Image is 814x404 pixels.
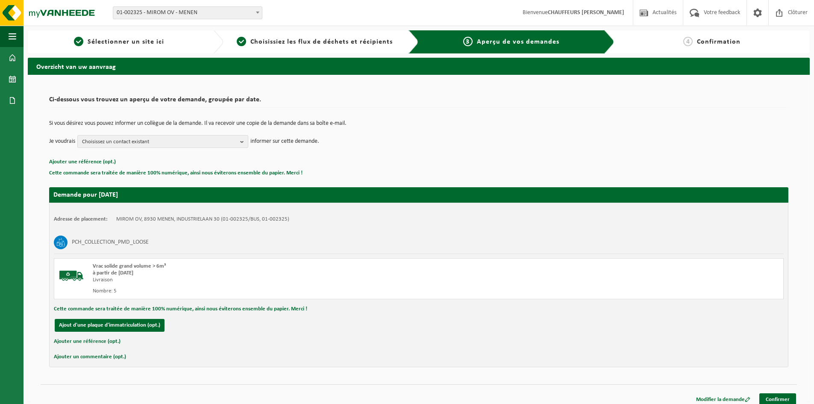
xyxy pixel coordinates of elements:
[113,6,262,19] span: 01-002325 - MIROM OV - MENEN
[53,192,118,198] strong: Demande pour [DATE]
[54,304,307,315] button: Cette commande sera traitée de manière 100% numérique, ainsi nous éviterons ensemble du papier. M...
[683,37,693,46] span: 4
[88,38,164,45] span: Sélectionner un site ici
[93,263,166,269] span: Vrac solide grand volume > 6m³
[113,7,262,19] span: 01-002325 - MIROM OV - MENEN
[72,236,149,249] h3: PCH_COLLECTION_PMD_LOOSE
[697,38,741,45] span: Confirmation
[93,270,133,276] strong: à partir de [DATE]
[55,319,165,332] button: Ajout d'une plaque d'immatriculation (opt.)
[49,135,75,148] p: Je voudrais
[54,216,108,222] strong: Adresse de placement:
[77,135,248,148] button: Choisissez un contact existant
[250,38,393,45] span: Choisissiez les flux de déchets et récipients
[49,156,116,168] button: Ajouter une référence (opt.)
[82,136,237,148] span: Choisissez un contact existant
[116,216,289,223] td: MIROM OV, 8930 MENEN, INDUSTRIELAAN 30 (01-002325/BUS, 01-002325)
[49,121,788,127] p: Si vous désirez vous pouvez informer un collègue de la demande. Il va recevoir une copie de la de...
[28,58,810,74] h2: Overzicht van uw aanvraag
[49,96,788,108] h2: Ci-dessous vous trouvez un aperçu de votre demande, groupée par date.
[237,37,246,46] span: 2
[548,9,624,16] strong: CHAUFFEURS [PERSON_NAME]
[93,288,453,295] div: Nombre: 5
[93,277,453,283] div: Livraison
[74,37,83,46] span: 1
[250,135,319,148] p: informer sur cette demande.
[59,263,84,289] img: BL-SO-LV.png
[49,168,303,179] button: Cette commande sera traitée de manière 100% numérique, ainsi nous éviterons ensemble du papier. M...
[32,37,206,47] a: 1Sélectionner un site ici
[228,37,402,47] a: 2Choisissiez les flux de déchets et récipients
[463,37,473,46] span: 3
[54,336,120,347] button: Ajouter une référence (opt.)
[477,38,559,45] span: Aperçu de vos demandes
[54,351,126,363] button: Ajouter un commentaire (opt.)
